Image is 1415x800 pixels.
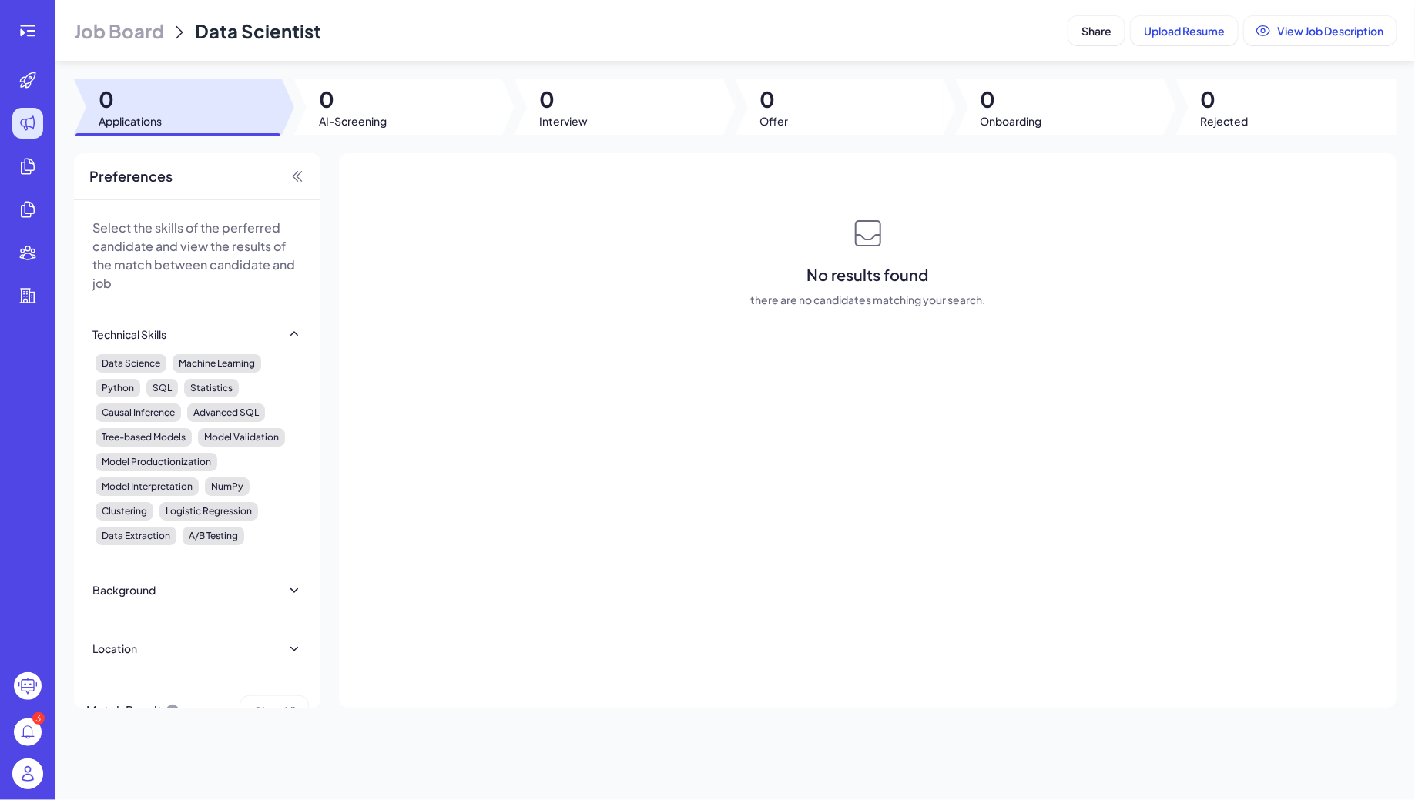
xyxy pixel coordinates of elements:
[92,219,302,293] p: Select the skills of the perferred candidate and view the results of the match between candidate ...
[1201,113,1249,129] span: Rejected
[981,113,1042,129] span: Onboarding
[1081,24,1112,38] span: Share
[253,704,295,718] span: Clear All
[1131,16,1238,45] button: Upload Resume
[183,527,244,545] div: A/B Testing
[981,85,1042,113] span: 0
[1277,24,1383,38] span: View Job Description
[319,113,387,129] span: AI-Screening
[92,582,156,597] div: Background
[12,758,43,789] img: user_logo.png
[184,379,239,397] div: Statistics
[99,85,162,113] span: 0
[96,527,176,545] div: Data Extraction
[807,264,929,286] span: No results found
[96,453,217,471] div: Model Productionization
[760,113,789,129] span: Offer
[96,379,140,397] div: Python
[99,113,162,129] span: Applications
[539,85,588,113] span: 0
[146,379,178,397] div: SQL
[74,18,164,43] span: Job Board
[96,403,181,422] div: Causal Inference
[96,502,153,521] div: Clustering
[86,696,180,725] div: Match Result
[750,292,985,307] span: there are no candidates matching your search.
[760,85,789,113] span: 0
[319,85,387,113] span: 0
[1244,16,1397,45] button: View Job Description
[187,403,265,422] div: Advanced SQL
[539,113,588,129] span: Interview
[240,696,308,725] button: Clear All
[1068,16,1125,45] button: Share
[92,641,137,656] div: Location
[159,502,258,521] div: Logistic Regression
[173,354,261,373] div: Machine Learning
[32,712,45,725] div: 3
[92,326,166,342] div: Technical Skills
[96,354,166,373] div: Data Science
[205,477,250,496] div: NumPy
[96,477,199,496] div: Model Interpretation
[1201,85,1249,113] span: 0
[96,428,192,447] div: Tree-based Models
[89,166,173,187] span: Preferences
[198,428,285,447] div: Model Validation
[1144,24,1225,38] span: Upload Resume
[195,19,321,42] span: Data Scientist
